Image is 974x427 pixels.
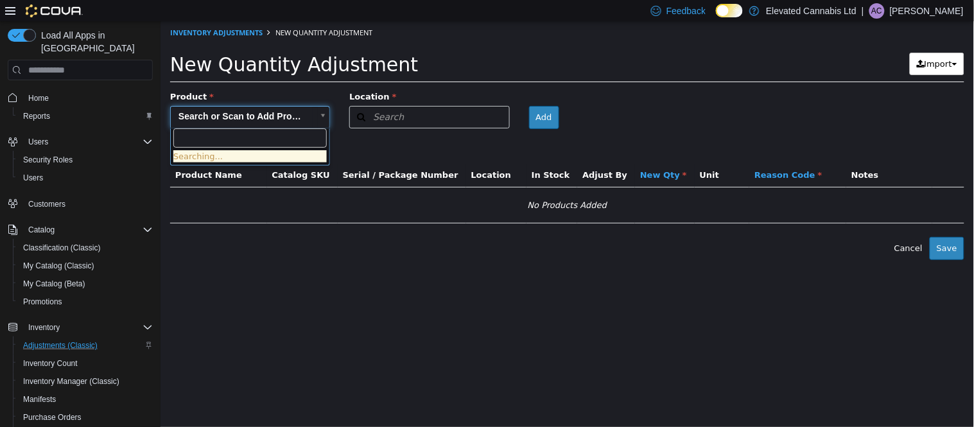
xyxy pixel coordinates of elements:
span: Inventory Count [18,356,153,371]
button: My Catalog (Classic) [13,257,158,275]
span: Manifests [18,392,153,407]
span: My Catalog (Classic) [18,258,153,274]
button: Security Roles [13,151,158,169]
button: Users [3,133,158,151]
span: Users [28,137,48,147]
a: My Catalog (Beta) [18,276,91,292]
a: Customers [23,196,71,212]
button: Home [3,88,158,107]
button: Purchase Orders [13,408,158,426]
span: Security Roles [18,152,153,168]
span: Adjustments (Classic) [18,338,153,353]
span: Catalog [28,225,55,235]
p: | [862,3,864,19]
span: Purchase Orders [23,412,82,423]
button: Catalog [3,221,158,239]
button: Catalog [23,222,60,238]
span: Promotions [23,297,62,307]
a: Purchase Orders [18,410,87,425]
span: Manifests [23,394,56,405]
span: Feedback [666,4,706,17]
button: Manifests [13,390,158,408]
p: Elevated Cannabis Ltd [766,3,857,19]
span: Inventory Manager (Classic) [18,374,153,389]
button: Classification (Classic) [13,239,158,257]
span: My Catalog (Beta) [23,279,85,289]
div: Ashley Carter [869,3,885,19]
button: My Catalog (Beta) [13,275,158,293]
button: Users [13,169,158,187]
button: Adjustments (Classic) [13,336,158,354]
button: Reports [13,107,158,125]
button: Promotions [13,293,158,311]
button: Users [23,134,53,150]
a: Users [18,170,48,186]
input: Dark Mode [716,4,743,17]
span: Reports [18,109,153,124]
a: Promotions [18,294,67,309]
span: Load All Apps in [GEOGRAPHIC_DATA] [36,29,153,55]
span: My Catalog (Classic) [23,261,94,271]
span: Home [28,93,49,103]
span: Adjustments (Classic) [23,340,98,351]
button: Inventory [23,320,65,335]
span: Home [23,89,153,105]
span: AC [872,3,883,19]
span: Purchase Orders [18,410,153,425]
span: Inventory [28,322,60,333]
button: Inventory Count [13,354,158,372]
span: Reports [23,111,50,121]
a: Inventory Count [18,356,83,371]
a: Security Roles [18,152,78,168]
a: My Catalog (Classic) [18,258,100,274]
span: Users [23,134,153,150]
button: Inventory Manager (Classic) [13,372,158,390]
span: Users [18,170,153,186]
a: Classification (Classic) [18,240,106,256]
span: Classification (Classic) [18,240,153,256]
span: Catalog [23,222,153,238]
span: Inventory Manager (Classic) [23,376,119,387]
p: [PERSON_NAME] [890,3,964,19]
a: Reports [18,109,55,124]
span: Classification (Classic) [23,243,101,253]
span: Promotions [18,294,153,309]
button: Inventory [3,318,158,336]
span: Inventory [23,320,153,335]
img: Cova [26,4,83,17]
a: Home [23,91,54,106]
button: Customers [3,195,158,213]
span: Customers [23,196,153,212]
li: Searching... [13,129,166,142]
span: Security Roles [23,155,73,165]
span: Inventory Count [23,358,78,369]
a: Inventory Manager (Classic) [18,374,125,389]
a: Adjustments (Classic) [18,338,103,353]
span: My Catalog (Beta) [18,276,153,292]
span: Customers [28,199,65,209]
a: Manifests [18,392,61,407]
span: Users [23,173,43,183]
